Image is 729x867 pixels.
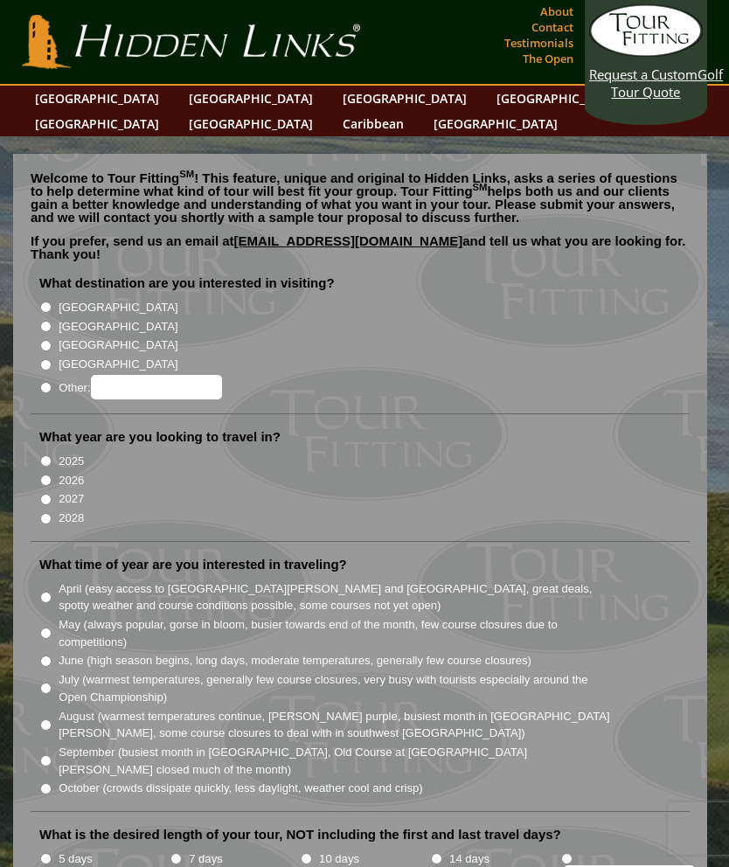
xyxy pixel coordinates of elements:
label: [GEOGRAPHIC_DATA] [59,299,177,316]
p: If you prefer, send us an email at and tell us what you are looking for. Thank you! [31,234,690,274]
label: September (busiest month in [GEOGRAPHIC_DATA], Old Course at [GEOGRAPHIC_DATA][PERSON_NAME] close... [59,744,615,778]
a: Request a CustomGolf Tour Quote [589,4,703,101]
a: [EMAIL_ADDRESS][DOMAIN_NAME] [234,233,463,248]
label: Other: [59,375,221,399]
a: [GEOGRAPHIC_DATA] [26,111,168,136]
p: Welcome to Tour Fitting ! This feature, unique and original to Hidden Links, asks a series of que... [31,171,690,224]
label: 2026 [59,472,84,489]
label: May (always popular, gorse in bloom, busier towards end of the month, few course closures due to ... [59,616,615,650]
a: Contact [527,15,578,39]
a: Caribbean [334,111,413,136]
label: August (warmest temperatures continue, [PERSON_NAME] purple, busiest month in [GEOGRAPHIC_DATA][P... [59,708,615,742]
label: 2025 [59,453,84,470]
label: October (crowds dissipate quickly, less daylight, weather cool and crisp) [59,780,423,797]
label: 2028 [59,510,84,527]
label: June (high season begins, long days, moderate temperatures, generally few course closures) [59,652,531,669]
sup: SM [473,182,488,192]
a: [GEOGRAPHIC_DATA] [180,111,322,136]
span: Request a Custom [589,66,698,83]
label: What is the desired length of your tour, NOT including the first and last travel days? [39,826,561,843]
a: [GEOGRAPHIC_DATA] [488,86,629,111]
label: What time of year are you interested in traveling? [39,556,347,573]
label: July (warmest temperatures, generally few course closures, very busy with tourists especially aro... [59,671,615,705]
a: Testimonials [500,31,578,55]
a: [GEOGRAPHIC_DATA] [425,111,566,136]
label: What destination are you interested in visiting? [39,274,335,292]
a: The Open [518,46,578,71]
label: [GEOGRAPHIC_DATA] [59,318,177,336]
a: [GEOGRAPHIC_DATA] [334,86,476,111]
label: 2027 [59,490,84,508]
label: April (easy access to [GEOGRAPHIC_DATA][PERSON_NAME] and [GEOGRAPHIC_DATA], great deals, spotty w... [59,580,615,614]
label: What year are you looking to travel in? [39,428,281,446]
label: [GEOGRAPHIC_DATA] [59,336,177,354]
a: [GEOGRAPHIC_DATA] [180,86,322,111]
input: Other: [91,375,222,399]
a: [GEOGRAPHIC_DATA] [26,86,168,111]
sup: SM [179,169,194,179]
label: [GEOGRAPHIC_DATA] [59,356,177,373]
